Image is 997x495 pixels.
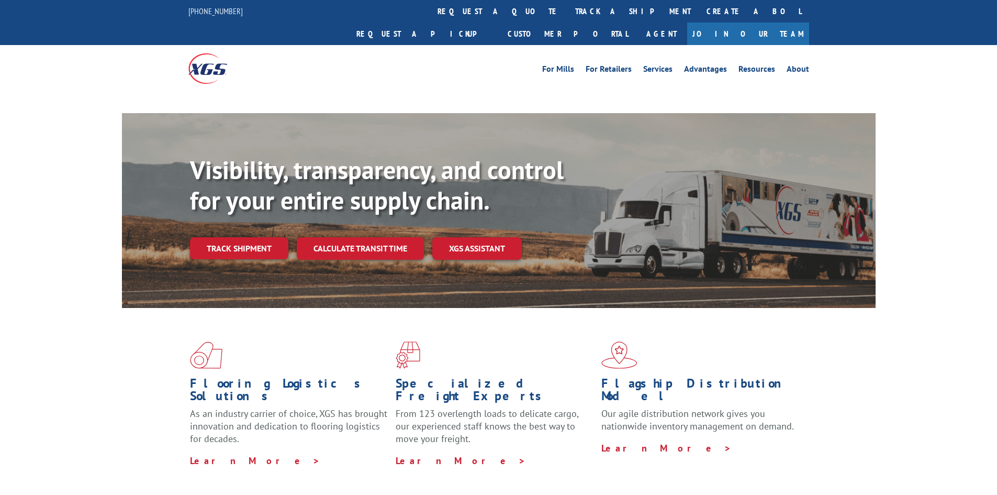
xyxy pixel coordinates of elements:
a: For Mills [542,65,574,76]
a: Resources [738,65,775,76]
a: Learn More > [396,455,526,467]
a: For Retailers [586,65,632,76]
a: Learn More > [601,442,732,454]
a: Agent [636,23,687,45]
a: XGS ASSISTANT [432,237,522,260]
img: xgs-icon-flagship-distribution-model-red [601,342,637,369]
p: From 123 overlength loads to delicate cargo, our experienced staff knows the best way to move you... [396,408,593,454]
img: xgs-icon-focused-on-flooring-red [396,342,420,369]
a: Request a pickup [349,23,500,45]
h1: Flooring Logistics Solutions [190,377,388,408]
img: xgs-icon-total-supply-chain-intelligence-red [190,342,222,369]
a: Learn More > [190,455,320,467]
a: Advantages [684,65,727,76]
a: Services [643,65,673,76]
span: Our agile distribution network gives you nationwide inventory management on demand. [601,408,794,432]
a: Join Our Team [687,23,809,45]
a: [PHONE_NUMBER] [188,6,243,16]
h1: Specialized Freight Experts [396,377,593,408]
a: Calculate transit time [297,237,424,260]
a: About [787,65,809,76]
span: As an industry carrier of choice, XGS has brought innovation and dedication to flooring logistics... [190,408,387,445]
a: Customer Portal [500,23,636,45]
a: Track shipment [190,237,288,259]
h1: Flagship Distribution Model [601,377,799,408]
b: Visibility, transparency, and control for your entire supply chain. [190,153,564,216]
